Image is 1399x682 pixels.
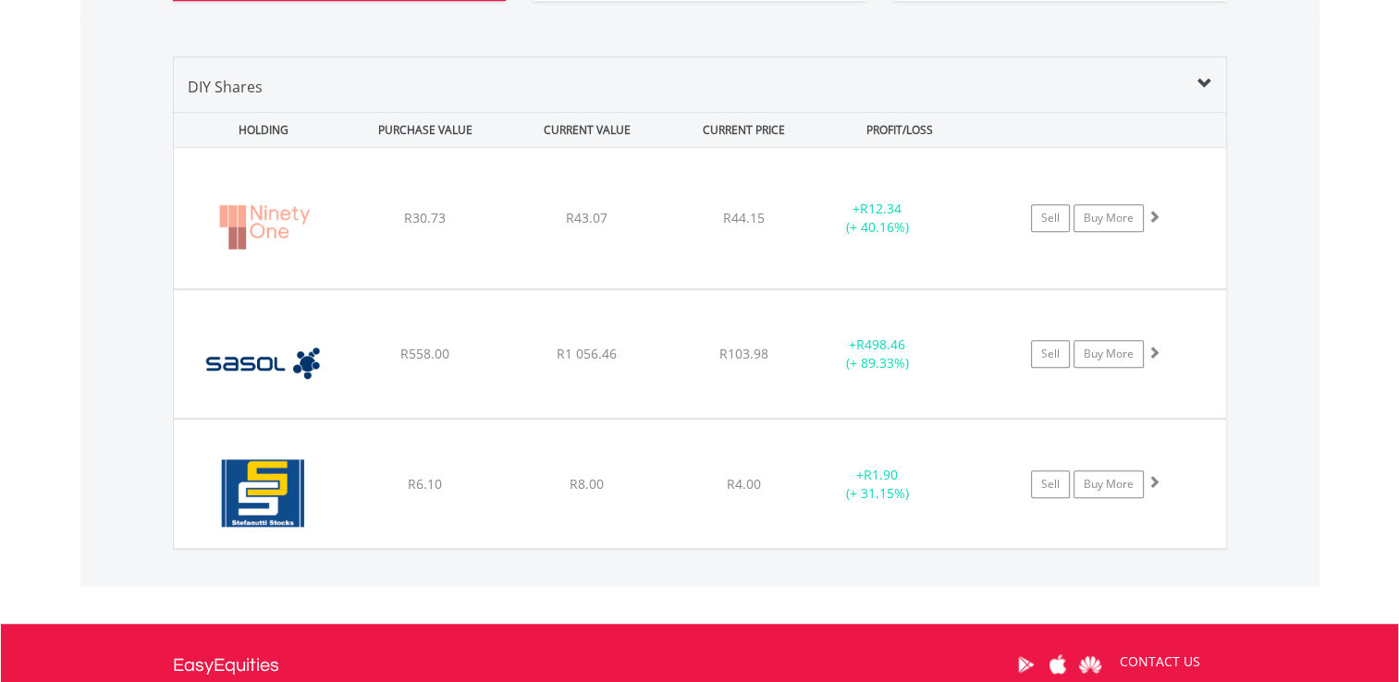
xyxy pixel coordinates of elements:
img: EQU.ZA.SOL.png [183,313,342,413]
div: + (+ 31.15%) [808,466,948,503]
img: EQU.ZA.NY1.png [183,171,342,284]
div: PURCHASE VALUE [347,113,505,147]
div: CURRENT PRICE [669,113,816,147]
a: Sell [1031,340,1070,368]
span: R6.10 [408,475,442,493]
div: CURRENT VALUE [509,113,667,147]
a: Sell [1031,470,1070,498]
span: R1.90 [864,466,898,483]
span: R1 056.46 [557,345,617,362]
img: EQU.ZA.SSK.png [183,443,342,542]
span: R558.00 [400,345,449,362]
span: R8.00 [570,475,604,493]
span: R4.00 [727,475,761,493]
div: PROFIT/LOSS [821,113,979,147]
span: R498.46 [856,335,905,353]
div: + (+ 89.33%) [808,335,948,372]
span: R12.34 [860,200,902,217]
a: Buy More [1074,204,1144,232]
span: R30.73 [404,209,446,226]
span: R103.98 [719,345,768,362]
div: + (+ 40.16%) [808,200,948,237]
a: Buy More [1074,470,1144,498]
a: Buy More [1074,340,1144,368]
a: Sell [1031,204,1070,232]
span: R44.15 [723,209,765,226]
span: DIY Shares [188,77,263,97]
div: HOLDING [175,113,343,147]
span: R43.07 [566,209,607,226]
